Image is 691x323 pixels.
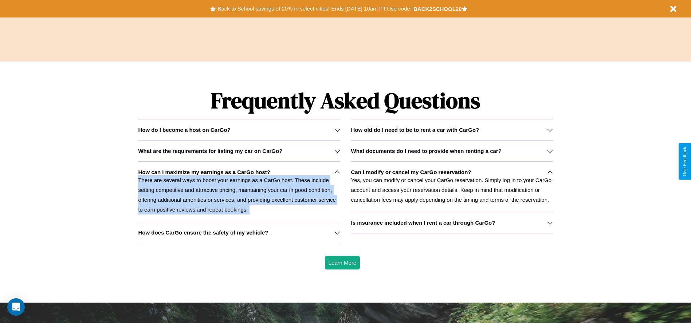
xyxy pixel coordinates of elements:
h3: How can I maximize my earnings as a CarGo host? [138,169,270,175]
h3: How old do I need to be to rent a car with CarGo? [351,127,479,133]
h3: What are the requirements for listing my car on CarGo? [138,148,282,154]
p: There are several ways to boost your earnings as a CarGo host. These include setting competitive ... [138,175,340,214]
h1: Frequently Asked Questions [138,82,553,119]
div: Open Intercom Messenger [7,298,25,316]
b: BACK2SCHOOL20 [413,6,462,12]
h3: What documents do I need to provide when renting a car? [351,148,502,154]
h3: Is insurance included when I rent a car through CarGo? [351,220,495,226]
button: Back to School savings of 20% in select cities! Ends [DATE] 10am PT.Use code: [216,4,413,14]
p: Yes, you can modify or cancel your CarGo reservation. Simply log in to your CarGo account and acc... [351,175,553,205]
h3: Can I modify or cancel my CarGo reservation? [351,169,471,175]
h3: How does CarGo ensure the safety of my vehicle? [138,229,268,236]
button: Learn More [325,256,360,269]
div: Give Feedback [682,147,687,176]
h3: How do I become a host on CarGo? [138,127,230,133]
